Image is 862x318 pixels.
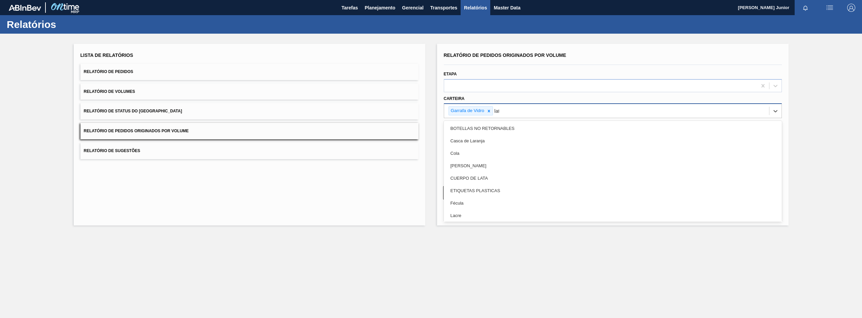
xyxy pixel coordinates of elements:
[444,209,782,222] div: Lacre
[7,21,126,28] h1: Relatórios
[430,4,457,12] span: Transportes
[444,147,782,160] div: Cola
[9,5,41,11] img: TNhmsLtSVTkK8tSr43FrP2fwEKptu5GPRR3wAAAABJRU5ErkJggg==
[444,72,457,76] label: Etapa
[80,83,419,100] button: Relatório de Volumes
[444,197,782,209] div: Fécula
[84,69,133,74] span: Relatório de Pedidos
[443,186,609,200] button: Limpar
[84,129,189,133] span: Relatório de Pedidos Originados por Volume
[444,160,782,172] div: [PERSON_NAME]
[847,4,855,12] img: Logout
[365,4,395,12] span: Planejamento
[444,172,782,184] div: CUERPO DE LATA
[84,148,140,153] span: Relatório de Sugestões
[444,122,782,135] div: BOTELLAS NO RETORNABLES
[84,109,182,113] span: Relatório de Status do [GEOGRAPHIC_DATA]
[795,3,816,12] button: Notificações
[341,4,358,12] span: Tarefas
[464,4,487,12] span: Relatórios
[80,64,419,80] button: Relatório de Pedidos
[80,103,419,119] button: Relatório de Status do [GEOGRAPHIC_DATA]
[80,143,419,159] button: Relatório de Sugestões
[80,123,419,139] button: Relatório de Pedidos Originados por Volume
[449,107,486,115] div: Garrafa de Vidro
[80,52,133,58] span: Lista de Relatórios
[494,4,520,12] span: Master Data
[84,89,135,94] span: Relatório de Volumes
[402,4,424,12] span: Gerencial
[826,4,834,12] img: userActions
[444,184,782,197] div: ETIQUETAS PLASTICAS
[444,96,465,101] label: Carteira
[444,52,566,58] span: Relatório de Pedidos Originados por Volume
[444,135,782,147] div: Casca de Laranja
